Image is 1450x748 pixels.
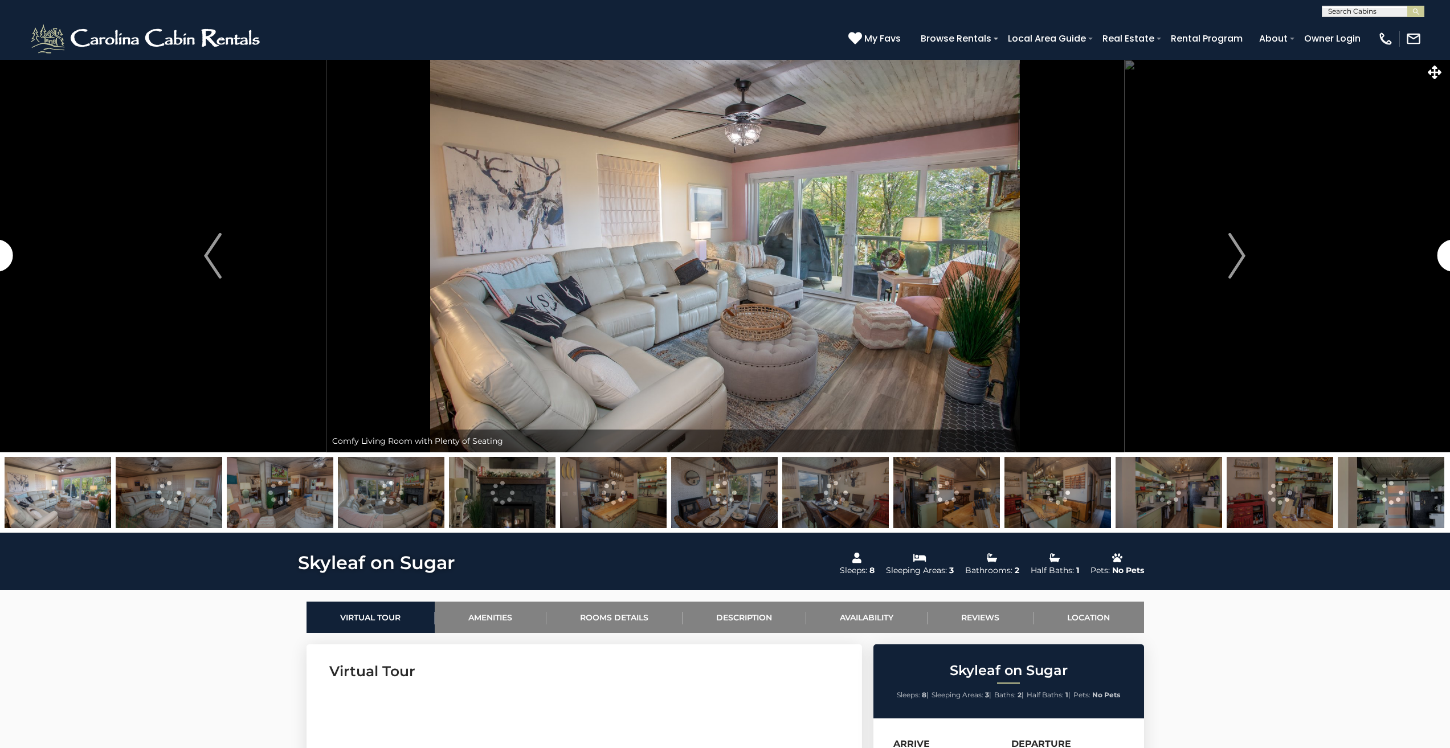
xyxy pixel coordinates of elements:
a: Browse Rentals [915,28,997,48]
li: | [897,688,929,702]
img: arrow [204,233,221,279]
img: 163271274 [782,457,889,528]
h2: Skyleaf on Sugar [876,663,1141,678]
img: 163271267 [5,457,111,528]
span: Pets: [1073,690,1090,699]
span: Sleeps: [897,690,920,699]
li: | [994,688,1024,702]
strong: 3 [985,690,989,699]
a: Rental Program [1165,28,1248,48]
li: | [932,688,991,702]
h3: Virtual Tour [329,661,839,681]
div: Comfy Living Room with Plenty of Seating [326,430,1124,452]
span: Baths: [994,690,1016,699]
strong: 1 [1065,690,1068,699]
img: 163271268 [116,457,222,528]
a: Real Estate [1097,28,1160,48]
a: Location [1034,602,1144,633]
img: 163271273 [671,457,778,528]
a: Local Area Guide [1002,28,1092,48]
img: White-1-2.png [28,22,265,56]
a: Reviews [928,602,1034,633]
img: 163271275 [893,457,1000,528]
img: phone-regular-white.png [1378,31,1394,47]
img: 163271271 [449,457,556,528]
a: Owner Login [1298,28,1366,48]
a: Description [683,602,806,633]
strong: 2 [1018,690,1022,699]
a: Rooms Details [546,602,683,633]
a: My Favs [848,31,904,46]
img: 163271277 [1116,457,1222,528]
img: 163271278 [1227,457,1333,528]
a: About [1253,28,1293,48]
li: | [1027,688,1071,702]
strong: No Pets [1092,690,1120,699]
img: 163271269 [227,457,333,528]
span: Sleeping Areas: [932,690,983,699]
button: Previous [100,59,326,452]
img: 163271279 [1338,457,1444,528]
img: 163271272 [560,457,667,528]
img: 163271270 [338,457,444,528]
span: My Favs [864,31,901,46]
a: Virtual Tour [307,602,435,633]
a: Amenities [435,602,546,633]
span: Half Baths: [1027,690,1064,699]
img: mail-regular-white.png [1406,31,1422,47]
button: Next [1124,59,1350,452]
img: 163271276 [1004,457,1111,528]
strong: 8 [922,690,926,699]
a: Availability [806,602,928,633]
img: arrow [1228,233,1245,279]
